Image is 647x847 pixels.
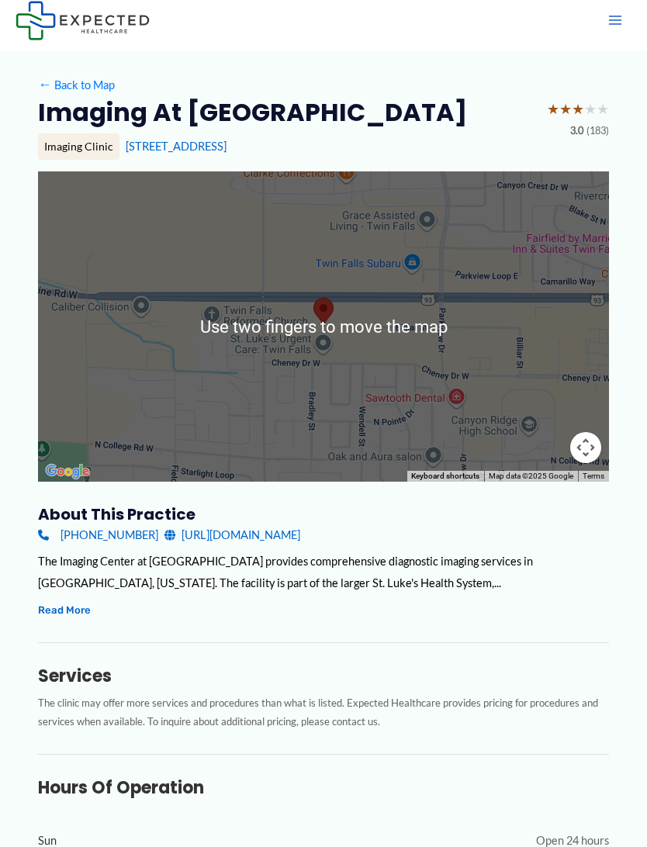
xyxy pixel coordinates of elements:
[38,665,609,687] h3: Services
[597,96,609,123] span: ★
[547,96,559,123] span: ★
[570,432,601,463] button: Map camera controls
[38,601,91,619] button: Read More
[489,472,573,480] span: Map data ©2025 Google
[38,504,609,524] h3: About this practice
[411,471,479,482] button: Keyboard shortcuts
[38,524,158,545] a: [PHONE_NUMBER]
[42,462,93,482] a: Open this area in Google Maps (opens a new window)
[42,462,93,482] img: Google
[38,96,467,129] h2: Imaging at [GEOGRAPHIC_DATA]
[38,777,609,799] h3: Hours of Operation
[38,693,609,731] p: The clinic may offer more services and procedures than what is listed. Expected Healthcare provid...
[126,140,227,153] a: [STREET_ADDRESS]
[584,96,597,123] span: ★
[38,133,119,160] div: Imaging Clinic
[164,524,300,545] a: [URL][DOMAIN_NAME]
[599,4,631,36] button: Main menu toggle
[570,122,583,140] span: 3.0
[572,96,584,123] span: ★
[16,1,150,40] img: Expected Healthcare Logo - side, dark font, small
[38,78,52,92] span: ←
[38,74,115,95] a: ←Back to Map
[38,551,609,593] div: The Imaging Center at [GEOGRAPHIC_DATA] provides comprehensive diagnostic imaging services in [GE...
[583,472,604,480] a: Terms (opens in new tab)
[586,122,609,140] span: (183)
[559,96,572,123] span: ★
